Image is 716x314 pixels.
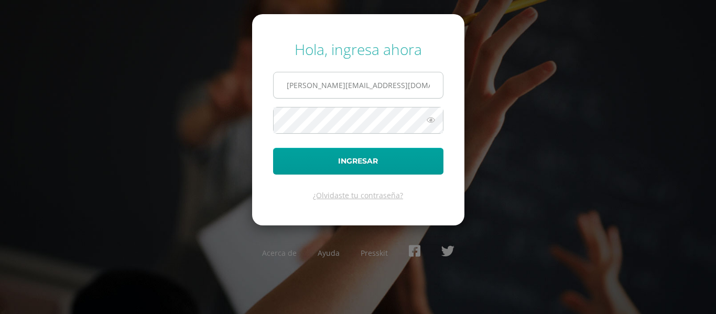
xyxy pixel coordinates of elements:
[262,248,297,258] a: Acerca de
[361,248,388,258] a: Presskit
[273,39,443,59] div: Hola, ingresa ahora
[313,190,403,200] a: ¿Olvidaste tu contraseña?
[274,72,443,98] input: Correo electrónico o usuario
[318,248,340,258] a: Ayuda
[273,148,443,175] button: Ingresar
